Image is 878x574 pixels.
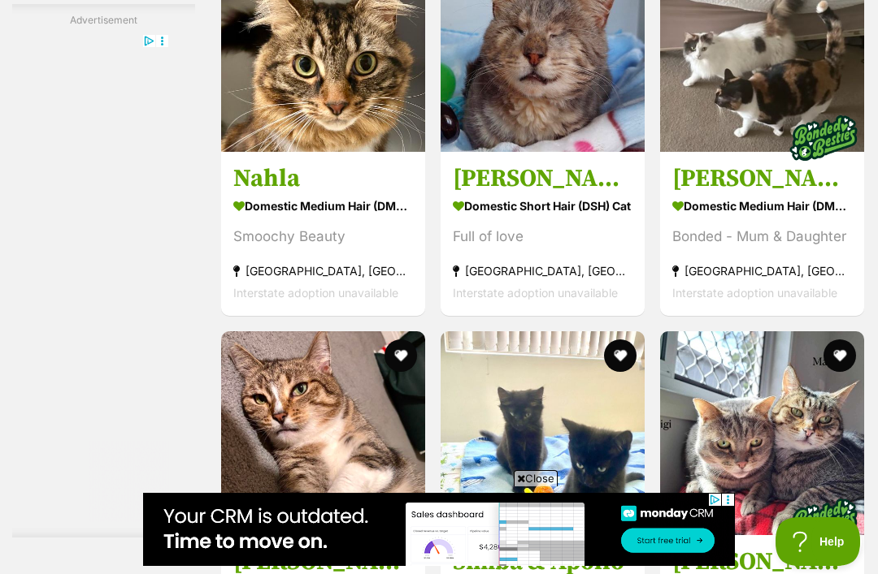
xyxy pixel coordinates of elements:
img: bonded besties [563,481,645,563]
strong: Domestic Short Hair (DSH) Cat [453,194,632,218]
span: Interstate adoption unavailable [233,286,398,300]
button: favourite [385,339,417,372]
strong: Domestic Medium Hair (DMH) Cat [233,194,413,218]
img: Mario (and Luigi) - Domestic Short Hair (DSH) Cat [660,331,864,535]
div: Smoochy Beauty [233,226,413,248]
a: [PERSON_NAME] & [PERSON_NAME] need another chance Domestic Medium Hair (DMH) Cat Bonded - Mum & D... [660,151,864,316]
a: Nahla Domestic Medium Hair (DMH) Cat Smoochy Beauty [GEOGRAPHIC_DATA], [GEOGRAPHIC_DATA] Intersta... [221,151,425,316]
a: [PERSON_NAME] Domestic Short Hair (DSH) Cat Full of love [GEOGRAPHIC_DATA], [GEOGRAPHIC_DATA] Int... [441,151,645,316]
h3: [PERSON_NAME] & [PERSON_NAME] need another chance [672,163,852,194]
button: favourite [604,339,637,372]
button: favourite [824,339,856,372]
div: Full of love [453,226,632,248]
img: Becky - Domestic Short Hair (DSH) Cat [221,331,425,535]
img: bonded besties [783,481,864,563]
span: Interstate adoption unavailable [453,286,618,300]
iframe: Help Scout Beacon - Open [776,517,862,566]
div: Bonded - Mum & Daughter [672,226,852,248]
div: Advertisement [12,4,195,537]
strong: [GEOGRAPHIC_DATA], [GEOGRAPHIC_DATA] [672,260,852,282]
span: Interstate adoption unavailable [672,286,837,300]
h3: [PERSON_NAME] [453,163,632,194]
img: bonded besties [783,97,864,179]
iframe: Advertisement [39,34,169,521]
strong: [GEOGRAPHIC_DATA], [GEOGRAPHIC_DATA] [453,260,632,282]
strong: Domestic Medium Hair (DMH) Cat [672,194,852,218]
h3: Nahla [233,163,413,194]
iframe: Advertisement [143,493,735,566]
img: Simba & Apollo - Domestic Short Hair (DSH) Cat [441,331,645,535]
strong: [GEOGRAPHIC_DATA], [GEOGRAPHIC_DATA] [233,260,413,282]
span: Close [514,470,558,486]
